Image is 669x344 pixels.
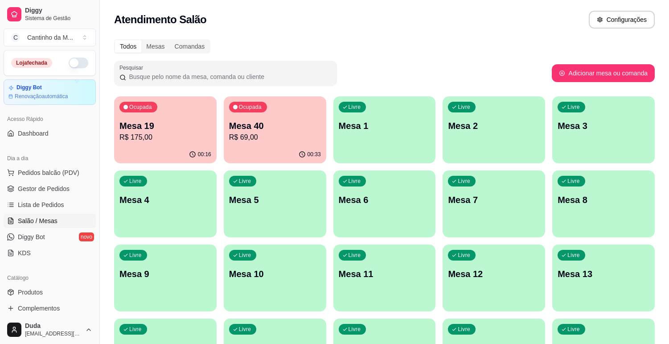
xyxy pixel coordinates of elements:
[333,245,436,311] button: LivreMesa 11
[448,120,540,132] p: Mesa 2
[4,198,96,212] a: Lista de Pedidos
[25,322,82,330] span: Duda
[552,64,655,82] button: Adicionar mesa ou comanda
[239,326,251,333] p: Livre
[18,288,43,297] span: Produtos
[458,252,470,259] p: Livre
[558,194,649,206] p: Mesa 8
[119,120,211,132] p: Mesa 19
[18,249,31,257] span: KDS
[25,330,82,337] span: [EMAIL_ADDRESS][DOMAIN_NAME]
[18,216,57,225] span: Salão / Mesas
[129,178,142,185] p: Livre
[4,301,96,315] a: Complementos
[4,319,96,340] button: Duda[EMAIL_ADDRESS][DOMAIN_NAME]
[4,4,96,25] a: DiggySistema de Gestão
[458,326,470,333] p: Livre
[119,268,211,280] p: Mesa 9
[18,200,64,209] span: Lista de Pedidos
[11,33,20,42] span: C
[448,194,540,206] p: Mesa 7
[443,170,545,237] button: LivreMesa 7
[119,64,146,71] label: Pesquisar
[4,182,96,196] a: Gestor de Pedidos
[18,232,45,241] span: Diggy Bot
[69,58,88,68] button: Alterar Status
[27,33,73,42] div: Cantinho da M ...
[567,178,580,185] p: Livre
[129,326,142,333] p: Livre
[4,271,96,285] div: Catálogo
[198,151,211,158] p: 00:16
[114,245,217,311] button: LivreMesa 9
[349,178,361,185] p: Livre
[229,120,321,132] p: Mesa 40
[126,72,332,81] input: Pesquisar
[141,40,169,53] div: Mesas
[4,246,96,260] a: KDS
[229,268,321,280] p: Mesa 10
[119,194,211,206] p: Mesa 4
[229,132,321,143] p: R$ 69,00
[443,245,545,311] button: LivreMesa 12
[15,93,68,100] article: Renovação automática
[552,96,655,163] button: LivreMesa 3
[11,58,52,68] div: Loja fechada
[114,12,206,27] h2: Atendimento Salão
[349,252,361,259] p: Livre
[239,178,251,185] p: Livre
[443,96,545,163] button: LivreMesa 2
[589,11,655,29] button: Configurações
[552,245,655,311] button: LivreMesa 13
[458,104,470,111] p: Livre
[567,326,580,333] p: Livre
[339,120,431,132] p: Mesa 1
[567,252,580,259] p: Livre
[18,304,60,313] span: Complementos
[114,96,217,163] button: OcupadaMesa 19R$ 175,0000:16
[229,194,321,206] p: Mesa 5
[4,79,96,105] a: Diggy BotRenovaçãoautomática
[333,170,436,237] button: LivreMesa 6
[333,96,436,163] button: LivreMesa 1
[4,29,96,46] button: Select a team
[558,120,649,132] p: Mesa 3
[224,245,326,311] button: LivreMesa 10
[458,178,470,185] p: Livre
[18,184,70,193] span: Gestor de Pedidos
[448,268,540,280] p: Mesa 12
[129,252,142,259] p: Livre
[239,252,251,259] p: Livre
[224,96,326,163] button: OcupadaMesa 40R$ 69,0000:33
[4,151,96,166] div: Dia a dia
[567,104,580,111] p: Livre
[339,194,431,206] p: Mesa 6
[170,40,210,53] div: Comandas
[339,268,431,280] p: Mesa 11
[558,268,649,280] p: Mesa 13
[308,151,321,158] p: 00:33
[4,112,96,126] div: Acesso Rápido
[16,84,42,91] article: Diggy Bot
[18,168,79,177] span: Pedidos balcão (PDV)
[552,170,655,237] button: LivreMesa 8
[4,126,96,141] a: Dashboard
[129,104,152,111] p: Ocupada
[4,214,96,228] a: Salão / Mesas
[119,132,211,143] p: R$ 175,00
[4,230,96,244] a: Diggy Botnovo
[18,129,49,138] span: Dashboard
[115,40,141,53] div: Todos
[239,104,262,111] p: Ocupada
[349,104,361,111] p: Livre
[114,170,217,237] button: LivreMesa 4
[25,15,92,22] span: Sistema de Gestão
[4,166,96,180] button: Pedidos balcão (PDV)
[224,170,326,237] button: LivreMesa 5
[349,326,361,333] p: Livre
[4,285,96,299] a: Produtos
[25,7,92,15] span: Diggy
